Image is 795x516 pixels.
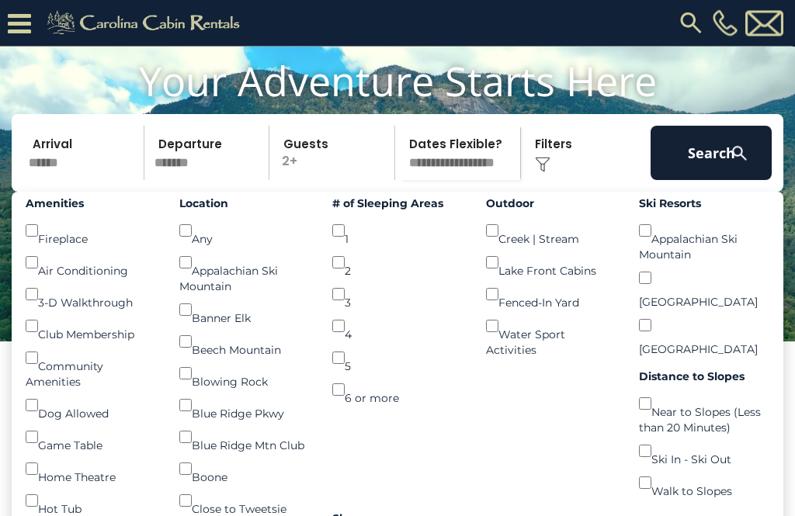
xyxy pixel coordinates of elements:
[179,327,310,358] div: Beech Mountain
[26,422,156,454] div: Game Table
[26,216,156,248] div: Fireplace
[486,248,616,279] div: Lake Front Cabins
[179,295,310,327] div: Banner Elk
[639,389,769,436] div: Near to Slopes (Less than 20 Minutes)
[639,468,769,500] div: Walk to Slopes
[26,311,156,343] div: Club Membership
[486,216,616,248] div: Creek | Stream
[651,126,772,181] button: Search
[179,454,310,486] div: Boone
[332,279,463,311] div: 3
[332,343,463,375] div: 5
[332,216,463,248] div: 1
[179,390,310,422] div: Blue Ridge Pkwy
[39,8,253,39] img: Khaki-logo.png
[179,358,310,390] div: Blowing Rock
[486,279,616,311] div: Fenced-In Yard
[486,196,616,212] label: Outdoor
[26,196,156,212] label: Amenities
[274,126,394,181] p: 2+
[639,369,769,385] label: Distance to Slopes
[332,311,463,343] div: 4
[26,248,156,279] div: Air Conditioning
[12,57,783,106] h1: Your Adventure Starts Here
[26,390,156,422] div: Dog Allowed
[486,311,616,358] div: Water Sport Activities
[332,248,463,279] div: 2
[179,216,310,248] div: Any
[639,196,769,212] label: Ski Resorts
[26,279,156,311] div: 3-D Walkthrough
[179,422,310,454] div: Blue Ridge Mtn Club
[639,263,769,310] div: [GEOGRAPHIC_DATA]
[709,10,741,36] a: [PHONE_NUMBER]
[26,343,156,390] div: Community Amenities
[535,158,550,173] img: filter--v1.png
[179,196,310,212] label: Location
[730,144,749,164] img: search-regular-white.png
[639,216,769,263] div: Appalachian Ski Mountain
[639,310,769,358] div: [GEOGRAPHIC_DATA]
[677,9,705,37] img: search-regular.svg
[332,375,463,407] div: 6 or more
[26,454,156,486] div: Home Theatre
[332,196,463,212] label: # of Sleeping Areas
[639,436,769,468] div: Ski In - Ski Out
[179,248,310,295] div: Appalachian Ski Mountain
